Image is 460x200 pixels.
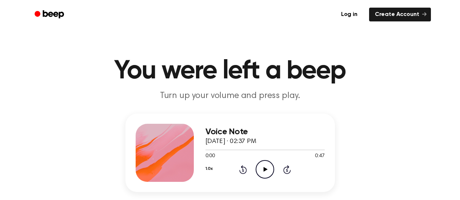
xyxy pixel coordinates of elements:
button: 1.0x [205,163,213,175]
a: Beep [29,8,71,22]
span: [DATE] · 02:37 PM [205,138,256,145]
h1: You were left a beep [44,58,416,84]
a: Create Account [369,8,431,21]
span: 0:47 [315,152,324,160]
span: 0:00 [205,152,215,160]
a: Log in [334,6,365,23]
h3: Voice Note [205,127,325,137]
p: Turn up your volume and press play. [91,90,370,102]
